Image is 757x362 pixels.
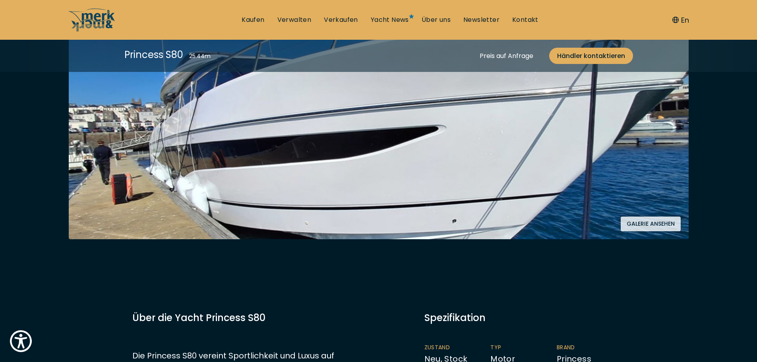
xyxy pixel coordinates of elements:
[371,15,409,24] a: Yacht News
[424,311,625,325] div: Spezifikation
[124,48,183,62] div: Princess S80
[490,344,541,352] span: Typ
[621,217,681,231] button: Galerie ansehen
[463,15,500,24] a: Newsletter
[512,15,538,24] a: Kontakt
[480,51,533,61] div: Preis auf Anfrage
[672,15,689,25] button: En
[242,15,264,24] a: Kaufen
[8,328,34,354] button: Show Accessibility Preferences
[422,15,451,24] a: Über uns
[324,15,358,24] a: Verkaufen
[557,51,625,61] span: Händler kontaktieren
[424,344,475,352] span: Zustand
[277,15,312,24] a: Verwalten
[132,311,369,325] h3: Über die Yacht Princess S80
[189,52,211,60] div: 25.44 m
[557,344,607,352] span: Brand
[549,48,633,64] a: Händler kontaktieren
